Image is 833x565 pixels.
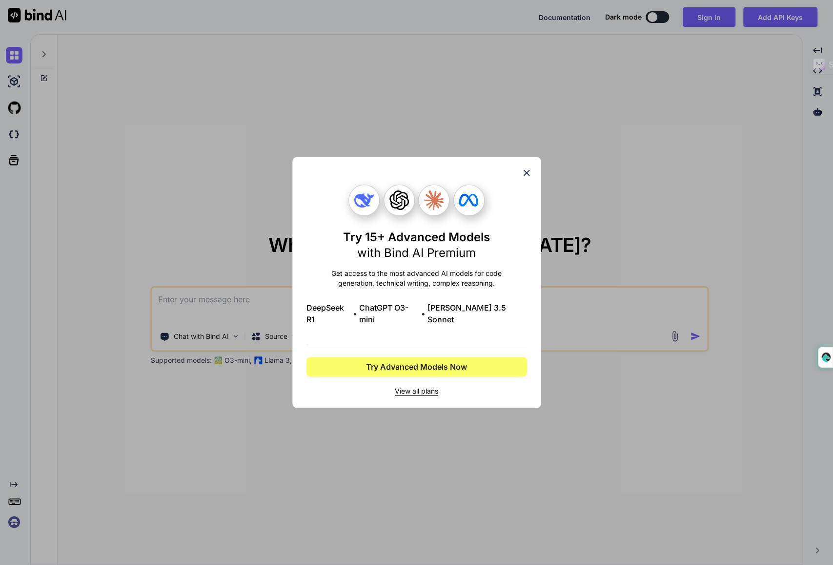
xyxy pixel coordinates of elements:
span: • [353,308,357,319]
span: Try Advanced Models Now [366,361,467,373]
span: • [421,308,426,319]
span: ChatGPT O3-mini [359,302,420,325]
button: Try Advanced Models Now [306,357,527,377]
img: Deepseek [354,190,374,210]
span: DeepSeek R1 [306,302,351,325]
h1: Try 15+ Advanced Models [343,230,490,261]
p: Get access to the most advanced AI models for code generation, technical writing, complex reasoning. [306,269,527,288]
span: with Bind AI Premium [357,246,476,260]
span: View all plans [306,386,527,396]
span: [PERSON_NAME] 3.5 Sonnet [427,302,527,325]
